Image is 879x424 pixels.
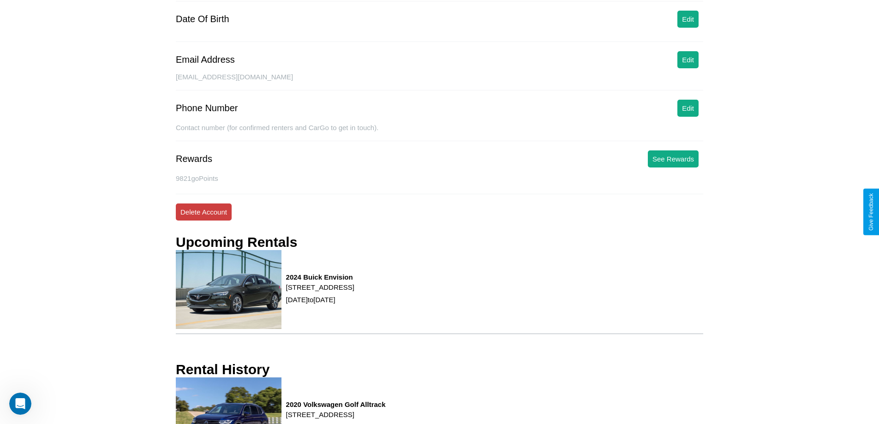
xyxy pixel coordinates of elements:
[176,172,703,185] p: 9821 goPoints
[176,54,235,65] div: Email Address
[176,250,281,329] img: rental
[286,293,354,306] p: [DATE] to [DATE]
[176,362,269,377] h3: Rental History
[677,51,699,68] button: Edit
[648,150,699,167] button: See Rewards
[286,400,386,408] h3: 2020 Volkswagen Golf Alltrack
[9,393,31,415] iframe: Intercom live chat
[176,154,212,164] div: Rewards
[286,281,354,293] p: [STREET_ADDRESS]
[677,100,699,117] button: Edit
[286,273,354,281] h3: 2024 Buick Envision
[176,124,703,141] div: Contact number (for confirmed renters and CarGo to get in touch).
[868,193,874,231] div: Give Feedback
[176,14,229,24] div: Date Of Birth
[176,73,703,90] div: [EMAIL_ADDRESS][DOMAIN_NAME]
[176,203,232,221] button: Delete Account
[286,408,386,421] p: [STREET_ADDRESS]
[176,103,238,113] div: Phone Number
[176,234,297,250] h3: Upcoming Rentals
[677,11,699,28] button: Edit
